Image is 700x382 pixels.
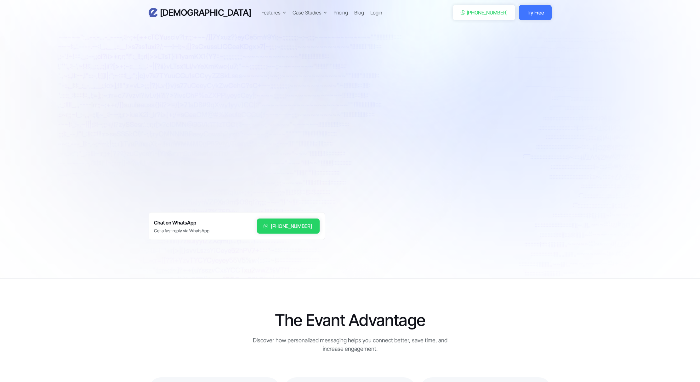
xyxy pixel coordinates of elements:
[467,9,508,16] div: [PHONE_NUMBER]
[154,228,209,234] div: Get a fast reply via WhatsApp
[246,311,454,330] h2: The Evant Advantage
[333,9,348,16] a: Pricing
[453,5,515,20] a: [PHONE_NUMBER]
[261,9,281,16] div: Features
[271,222,312,230] div: [PHONE_NUMBER]
[261,9,286,16] div: Features
[154,219,209,227] h6: Chat on WhatsApp
[293,9,327,16] div: Case Studies
[160,7,251,18] h3: [DEMOGRAPHIC_DATA]
[246,336,454,353] div: Discover how personalized messaging helps you connect better, save time, and increase engagement.
[293,9,322,16] div: Case Studies
[519,5,551,20] a: Try Free
[149,7,251,18] a: home
[354,9,364,16] a: Blog
[370,9,382,16] a: Login
[257,219,320,234] a: [PHONE_NUMBER]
